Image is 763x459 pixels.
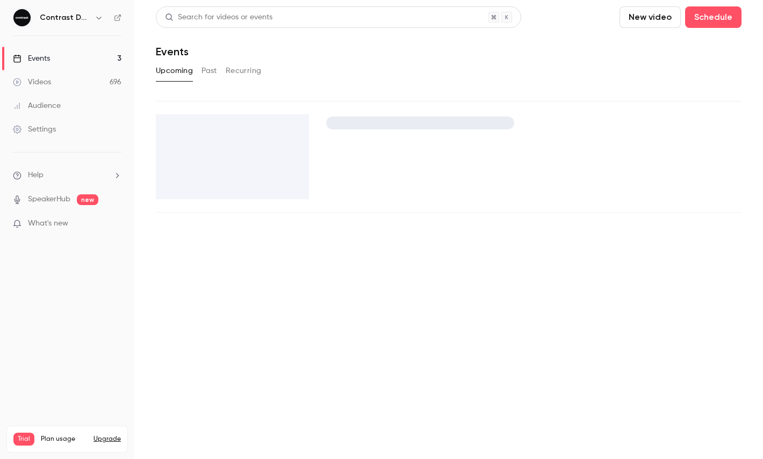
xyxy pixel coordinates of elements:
div: Search for videos or events [165,12,272,23]
button: Upgrade [93,435,121,443]
span: Plan usage [41,435,87,443]
div: Videos [13,77,51,88]
button: Past [201,62,217,79]
span: Help [28,170,44,181]
span: Trial [13,433,34,446]
button: Recurring [226,62,262,79]
div: Settings [13,124,56,135]
img: Contrast Demos [13,9,31,26]
h1: Events [156,45,189,58]
div: Events [13,53,50,64]
li: help-dropdown-opener [13,170,121,181]
button: Schedule [685,6,742,28]
span: new [77,194,98,205]
h6: Contrast Demos [40,12,90,23]
span: What's new [28,218,68,229]
button: Upcoming [156,62,193,79]
div: Audience [13,100,61,111]
a: SpeakerHub [28,194,70,205]
button: New video [620,6,681,28]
